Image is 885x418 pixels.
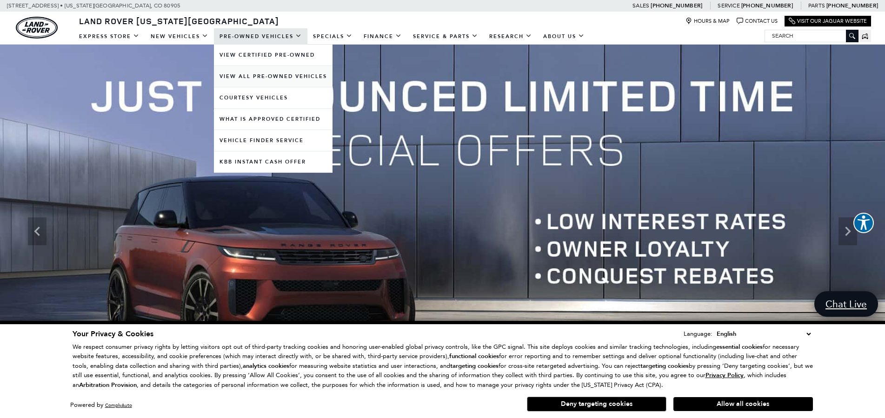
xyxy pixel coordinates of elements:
span: Land Rover [US_STATE][GEOGRAPHIC_DATA] [79,15,279,26]
u: Privacy Policy [705,371,744,379]
button: Explore your accessibility options [853,213,874,233]
div: Language: [684,331,712,337]
a: Hours & Map [685,18,730,25]
a: KBB Instant Cash Offer [214,151,333,172]
a: [PHONE_NUMBER] [741,2,793,9]
a: ComplyAuto [105,402,132,408]
button: Allow all cookies [673,397,813,411]
a: [PHONE_NUMBER] [826,2,878,9]
a: New Vehicles [145,28,214,45]
strong: functional cookies [449,352,499,360]
span: Sales [632,2,649,9]
a: Research [484,28,538,45]
div: Powered by [70,402,132,408]
a: Contact Us [737,18,778,25]
a: [PHONE_NUMBER] [651,2,702,9]
a: Specials [307,28,358,45]
a: About Us [538,28,590,45]
a: Courtesy Vehicles [214,87,333,108]
strong: essential cookies [716,343,763,351]
strong: targeting cookies [640,362,689,370]
a: land-rover [16,17,58,39]
a: Service & Parts [407,28,484,45]
input: Search [765,30,858,41]
span: Service [718,2,739,9]
strong: targeting cookies [450,362,499,370]
span: Your Privacy & Cookies [73,329,153,339]
a: Land Rover [US_STATE][GEOGRAPHIC_DATA] [73,15,285,26]
span: Parts [808,2,825,9]
a: View Certified Pre-Owned [214,45,333,65]
strong: Arbitration Provision [79,381,137,389]
div: Next [838,217,857,245]
select: Language Select [714,329,813,339]
a: Finance [358,28,407,45]
strong: analytics cookies [243,362,289,370]
a: Visit Our Jaguar Website [789,18,867,25]
img: Land Rover [16,17,58,39]
a: View All Pre-Owned Vehicles [214,66,333,87]
a: EXPRESS STORE [73,28,145,45]
a: Chat Live [814,291,878,317]
a: [STREET_ADDRESS] • [US_STATE][GEOGRAPHIC_DATA], CO 80905 [7,2,180,9]
a: Pre-Owned Vehicles [214,28,307,45]
span: Chat Live [821,298,872,310]
nav: Main Navigation [73,28,590,45]
aside: Accessibility Help Desk [853,213,874,235]
div: Previous [28,217,47,245]
a: What Is Approved Certified [214,109,333,130]
a: Vehicle Finder Service [214,130,333,151]
button: Deny targeting cookies [527,397,666,411]
p: We respect consumer privacy rights by letting visitors opt out of third-party tracking cookies an... [73,342,813,390]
